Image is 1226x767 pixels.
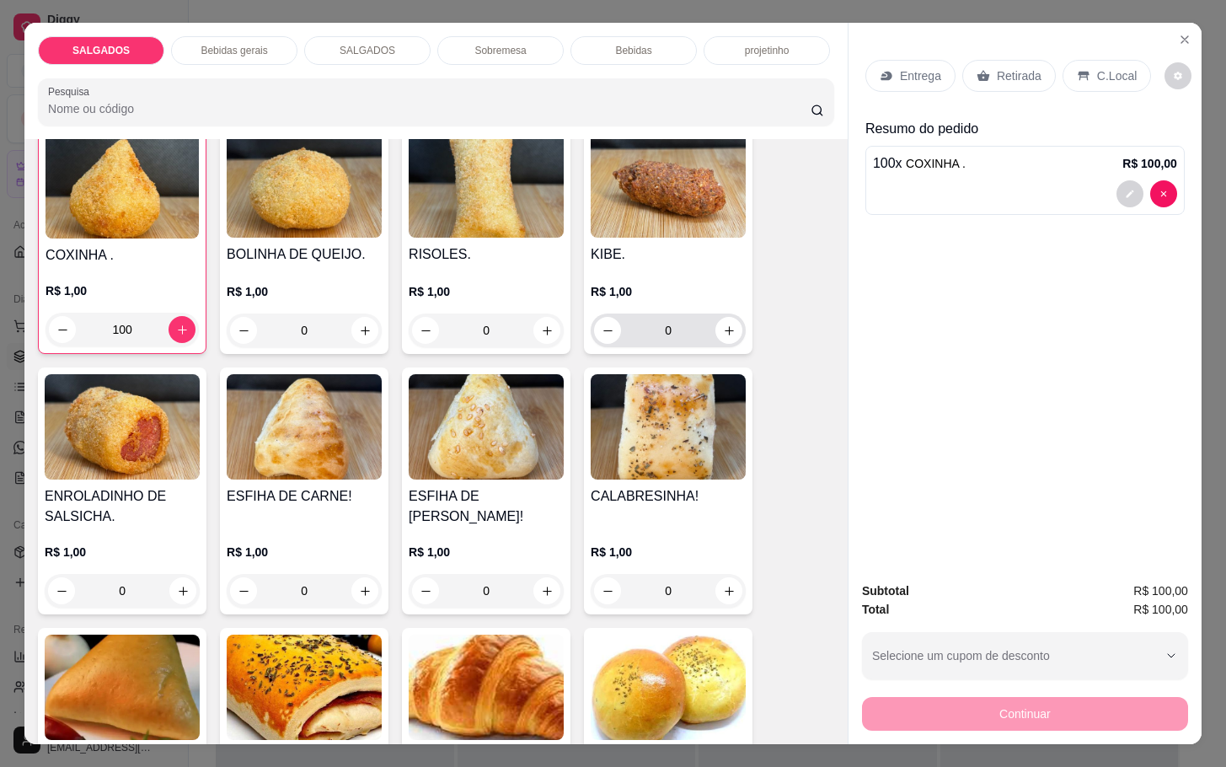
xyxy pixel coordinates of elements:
[230,577,257,604] button: decrease-product-quantity
[227,544,382,560] p: R$ 1,00
[72,44,130,57] p: SALGADOS
[1133,582,1188,600] span: R$ 100,00
[46,245,199,265] h4: COXINHA .
[1122,155,1177,172] p: R$ 100,00
[533,577,560,604] button: increase-product-quantity
[169,577,196,604] button: increase-product-quantity
[900,67,941,84] p: Entrega
[412,317,439,344] button: decrease-product-quantity
[201,44,267,57] p: Bebidas gerais
[409,544,564,560] p: R$ 1,00
[409,132,564,238] img: product-image
[591,283,746,300] p: R$ 1,00
[48,84,95,99] label: Pesquisa
[594,317,621,344] button: decrease-product-quantity
[1097,67,1137,84] p: C.Local
[591,635,746,740] img: product-image
[997,67,1041,84] p: Retirada
[227,132,382,238] img: product-image
[1150,180,1177,207] button: decrease-product-quantity
[412,577,439,604] button: decrease-product-quantity
[591,244,746,265] h4: KIBE.
[591,132,746,238] img: product-image
[1116,180,1143,207] button: decrease-product-quantity
[46,133,199,239] img: product-image
[340,44,395,57] p: SALGADOS
[862,632,1188,679] button: Selecione um cupom de desconto
[45,486,200,527] h4: ENROLADINHO DE SALSICHA.
[906,157,966,170] span: COXINHA .
[591,374,746,480] img: product-image
[715,317,742,344] button: increase-product-quantity
[227,283,382,300] p: R$ 1,00
[1171,26,1198,53] button: Close
[230,317,257,344] button: decrease-product-quantity
[745,44,790,57] p: projetinho
[45,544,200,560] p: R$ 1,00
[715,577,742,604] button: increase-product-quantity
[227,244,382,265] h4: BOLINHA DE QUEIJO.
[169,316,195,343] button: increase-product-quantity
[862,603,889,616] strong: Total
[48,577,75,604] button: decrease-product-quantity
[351,317,378,344] button: increase-product-quantity
[865,119,1185,139] p: Resumo do pedido
[49,316,76,343] button: decrease-product-quantity
[409,283,564,300] p: R$ 1,00
[862,584,909,598] strong: Subtotal
[227,374,382,480] img: product-image
[591,544,746,560] p: R$ 1,00
[1133,600,1188,619] span: R$ 100,00
[227,635,382,740] img: product-image
[409,244,564,265] h4: RISOLES.
[351,577,378,604] button: increase-product-quantity
[474,44,526,57] p: Sobremesa
[48,100,811,117] input: Pesquisa
[873,153,966,174] p: 100 x
[533,317,560,344] button: increase-product-quantity
[409,486,564,527] h4: ESFIHA DE [PERSON_NAME]!
[409,635,564,740] img: product-image
[409,374,564,480] img: product-image
[591,486,746,507] h4: CALABRESINHA!
[46,282,199,299] p: R$ 1,00
[45,635,200,740] img: product-image
[1164,62,1191,89] button: decrease-product-quantity
[615,44,651,57] p: Bebidas
[594,577,621,604] button: decrease-product-quantity
[45,374,200,480] img: product-image
[227,486,382,507] h4: ESFIHA DE CARNE!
